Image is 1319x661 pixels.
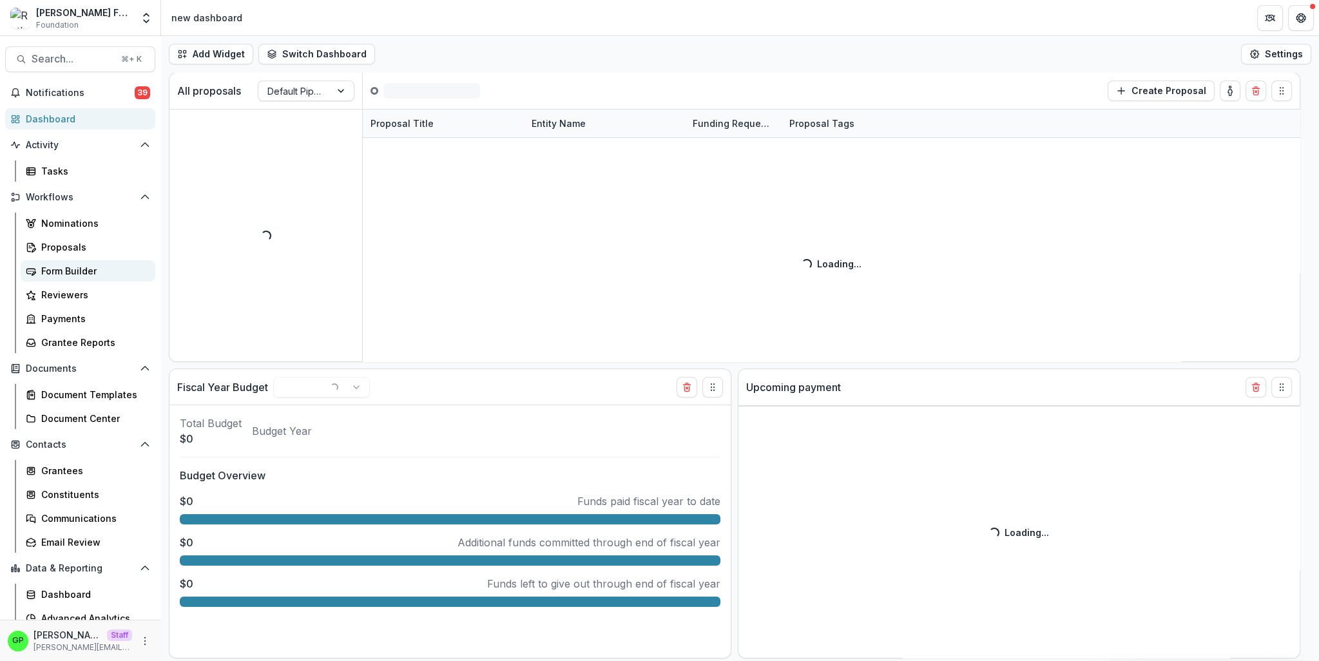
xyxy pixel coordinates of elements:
[41,288,145,302] div: Reviewers
[180,416,242,431] p: Total Budget
[487,576,720,591] p: Funds left to give out through end of fiscal year
[702,377,723,398] button: Drag
[21,260,155,282] a: Form Builder
[1257,5,1283,31] button: Partners
[177,83,241,99] p: All proposals
[41,336,145,349] div: Grantee Reports
[5,358,155,379] button: Open Documents
[677,377,697,398] button: Delete card
[135,86,150,99] span: 39
[137,5,155,31] button: Open entity switcher
[252,423,312,439] p: Budget Year
[180,468,720,483] p: Budget Overview
[26,140,135,151] span: Activity
[41,216,145,230] div: Nominations
[41,412,145,425] div: Document Center
[119,52,144,66] div: ⌘ + K
[36,6,132,19] div: [PERSON_NAME] Foundation
[258,44,375,64] button: Switch Dashboard
[26,112,145,126] div: Dashboard
[21,284,155,305] a: Reviewers
[21,408,155,429] a: Document Center
[21,508,155,529] a: Communications
[1271,377,1292,398] button: Drag
[169,44,253,64] button: Add Widget
[10,8,31,28] img: Ruthwick Foundation
[21,308,155,329] a: Payments
[1246,81,1266,101] button: Delete card
[36,19,79,31] span: Foundation
[41,464,145,477] div: Grantees
[1241,44,1311,64] button: Settings
[180,493,193,509] p: $0
[1220,81,1240,101] button: toggle-assigned-to-me
[41,388,145,401] div: Document Templates
[171,11,242,24] div: new dashboard
[21,332,155,353] a: Grantee Reports
[12,637,24,645] div: Griffin Perry
[180,431,242,446] p: $0
[5,187,155,207] button: Open Workflows
[21,460,155,481] a: Grantees
[34,628,102,642] p: [PERSON_NAME]
[21,584,155,605] a: Dashboard
[21,160,155,182] a: Tasks
[457,535,720,550] p: Additional funds committed through end of fiscal year
[1246,377,1266,398] button: Delete card
[41,611,145,625] div: Advanced Analytics
[21,384,155,405] a: Document Templates
[5,434,155,455] button: Open Contacts
[180,535,193,550] p: $0
[577,493,720,509] p: Funds paid fiscal year to date
[26,563,135,574] span: Data & Reporting
[41,488,145,501] div: Constituents
[21,484,155,505] a: Constituents
[5,108,155,129] a: Dashboard
[41,512,145,525] div: Communications
[107,629,132,641] p: Staff
[32,53,113,65] span: Search...
[41,312,145,325] div: Payments
[1288,5,1314,31] button: Get Help
[26,192,135,203] span: Workflows
[1271,81,1292,101] button: Drag
[41,588,145,601] div: Dashboard
[26,439,135,450] span: Contacts
[26,363,135,374] span: Documents
[1108,81,1215,101] button: Create Proposal
[137,633,153,649] button: More
[746,379,841,395] p: Upcoming payment
[21,213,155,234] a: Nominations
[41,535,145,549] div: Email Review
[5,82,155,103] button: Notifications39
[21,532,155,553] a: Email Review
[180,576,193,591] p: $0
[21,608,155,629] a: Advanced Analytics
[41,264,145,278] div: Form Builder
[26,88,135,99] span: Notifications
[41,240,145,254] div: Proposals
[5,135,155,155] button: Open Activity
[41,164,145,178] div: Tasks
[21,236,155,258] a: Proposals
[5,558,155,579] button: Open Data & Reporting
[5,46,155,72] button: Search...
[177,379,268,395] p: Fiscal Year Budget
[166,8,247,27] nav: breadcrumb
[34,642,132,653] p: [PERSON_NAME][EMAIL_ADDRESS][DOMAIN_NAME]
